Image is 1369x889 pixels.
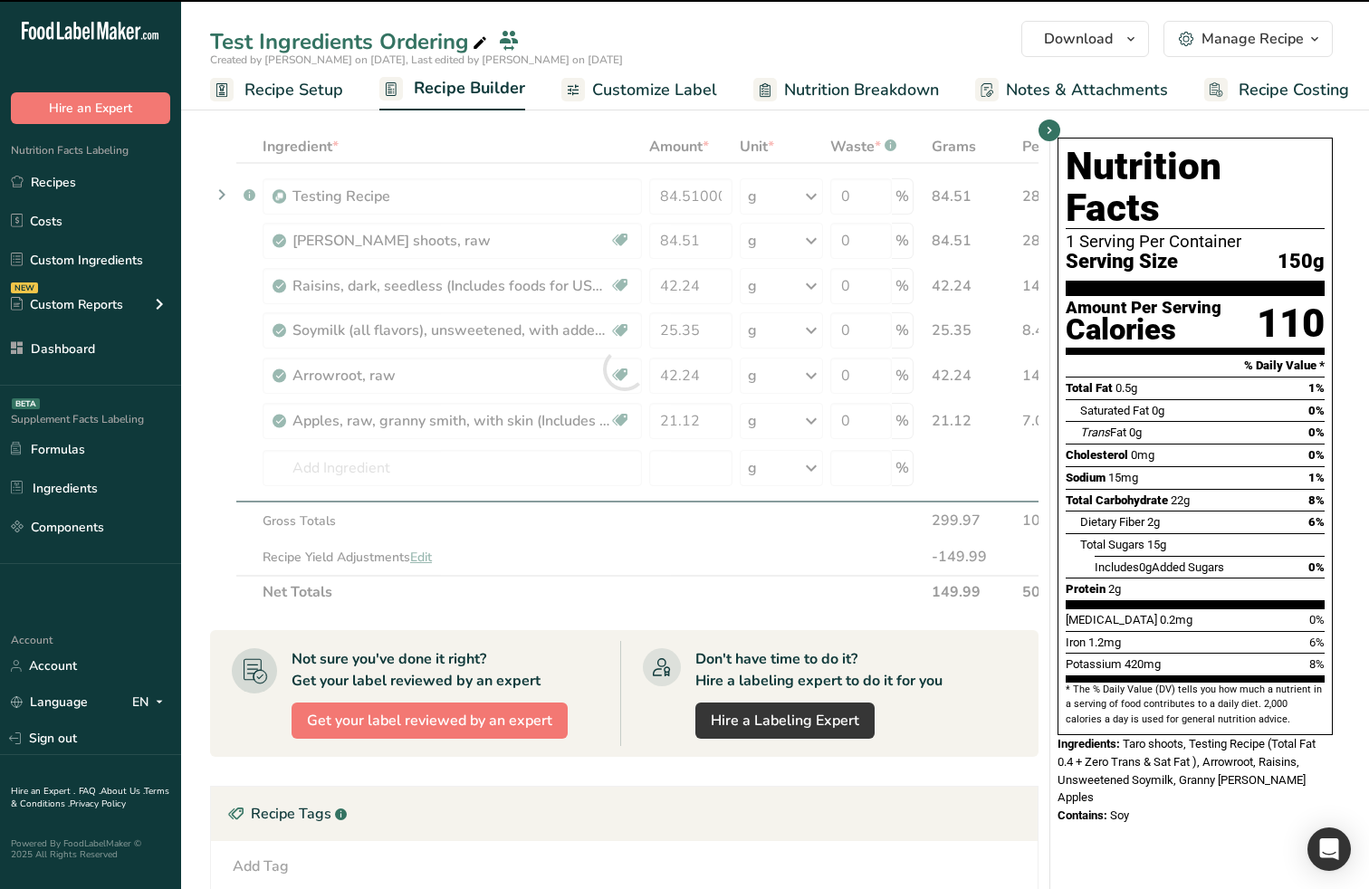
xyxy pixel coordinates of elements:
[1308,560,1325,574] span: 0%
[975,70,1168,110] a: Notes & Attachments
[753,70,939,110] a: Nutrition Breakdown
[1308,404,1325,417] span: 0%
[1129,425,1142,439] span: 0g
[1088,636,1121,649] span: 1.2mg
[210,53,623,67] span: Created by [PERSON_NAME] on [DATE], Last edited by [PERSON_NAME] on [DATE]
[1115,381,1137,395] span: 0.5g
[210,70,343,110] a: Recipe Setup
[11,686,88,718] a: Language
[1131,448,1154,462] span: 0mg
[1160,613,1192,626] span: 0.2mg
[1066,613,1157,626] span: [MEDICAL_DATA]
[695,703,875,739] a: Hire a Labeling Expert
[1066,657,1122,671] span: Potassium
[1021,21,1149,57] button: Download
[1058,808,1107,822] span: Contains:
[1066,355,1325,377] section: % Daily Value *
[211,787,1038,841] div: Recipe Tags
[1308,381,1325,395] span: 1%
[1066,493,1168,507] span: Total Carbohydrate
[1257,300,1325,348] div: 110
[1308,471,1325,484] span: 1%
[1108,582,1121,596] span: 2g
[1125,657,1161,671] span: 420mg
[1171,493,1190,507] span: 22g
[561,70,717,110] a: Customize Label
[1080,538,1144,551] span: Total Sugars
[11,838,170,860] div: Powered By FoodLabelMaker © 2025 All Rights Reserved
[1147,515,1160,529] span: 2g
[1307,827,1351,871] div: Open Intercom Messenger
[1239,78,1349,102] span: Recipe Costing
[1066,146,1325,229] h1: Nutrition Facts
[292,703,568,739] button: Get your label reviewed by an expert
[1066,317,1221,343] div: Calories
[1278,251,1325,273] span: 150g
[1066,300,1221,317] div: Amount Per Serving
[1066,582,1106,596] span: Protein
[1066,381,1113,395] span: Total Fat
[210,25,491,58] div: Test Ingredients Ordering
[11,785,75,798] a: Hire an Expert .
[1080,425,1110,439] i: Trans
[1080,515,1144,529] span: Dietary Fiber
[1006,78,1168,102] span: Notes & Attachments
[1066,251,1178,273] span: Serving Size
[1080,404,1149,417] span: Saturated Fat
[1058,737,1120,750] span: Ingredients:
[1308,425,1325,439] span: 0%
[1044,28,1113,50] span: Download
[1066,233,1325,251] div: 1 Serving Per Container
[70,798,126,810] a: Privacy Policy
[11,282,38,293] div: NEW
[101,785,144,798] a: About Us .
[1139,560,1152,574] span: 0g
[1108,471,1138,484] span: 15mg
[244,78,343,102] span: Recipe Setup
[1066,683,1325,727] section: * The % Daily Value (DV) tells you how much a nutrient in a serving of food contributes to a dail...
[695,648,943,692] div: Don't have time to do it? Hire a labeling expert to do it for you
[1204,70,1349,110] a: Recipe Costing
[11,92,170,124] button: Hire an Expert
[379,68,525,111] a: Recipe Builder
[79,785,101,798] a: FAQ .
[1058,737,1316,804] span: Taro shoots, Testing Recipe (Total Fat 0.4 + Zero Trans & Sat Fat ), Arrowroot, Raisins, Unsweete...
[1308,515,1325,529] span: 6%
[592,78,717,102] span: Customize Label
[307,710,552,731] span: Get your label reviewed by an expert
[1163,21,1333,57] button: Manage Recipe
[1308,448,1325,462] span: 0%
[1095,560,1224,574] span: Includes Added Sugars
[1308,493,1325,507] span: 8%
[1066,448,1128,462] span: Cholesterol
[1309,636,1325,649] span: 6%
[233,856,289,877] div: Add Tag
[1309,657,1325,671] span: 8%
[784,78,939,102] span: Nutrition Breakdown
[12,398,40,409] div: BETA
[292,648,541,692] div: Not sure you've done it right? Get your label reviewed by an expert
[1201,28,1304,50] div: Manage Recipe
[1066,636,1086,649] span: Iron
[1152,404,1164,417] span: 0g
[1309,613,1325,626] span: 0%
[1080,425,1126,439] span: Fat
[414,76,525,100] span: Recipe Builder
[1066,471,1106,484] span: Sodium
[1147,538,1166,551] span: 15g
[11,295,123,314] div: Custom Reports
[1110,808,1129,822] span: Soy
[132,692,170,713] div: EN
[11,785,169,810] a: Terms & Conditions .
